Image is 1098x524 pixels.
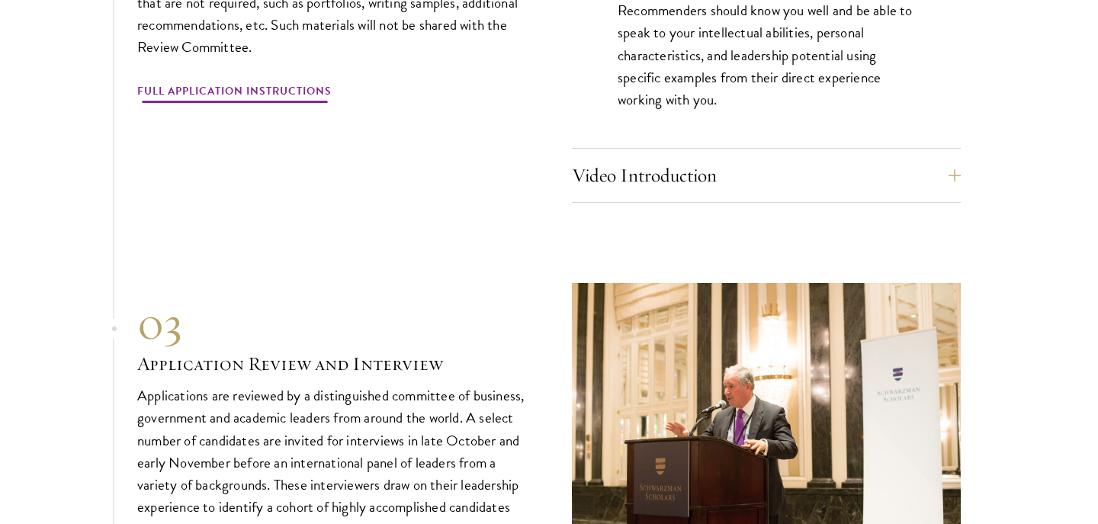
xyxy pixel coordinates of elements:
[137,82,332,105] a: Full Application Instructions
[137,296,526,351] div: 03
[137,351,526,377] h3: Application Review and Interview
[572,157,961,194] button: Video Introduction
